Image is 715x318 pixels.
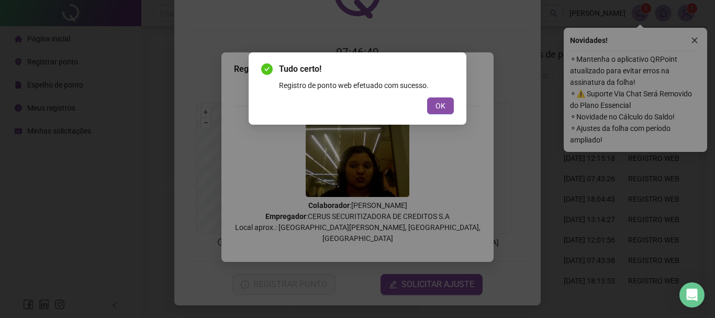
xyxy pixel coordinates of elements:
[427,97,454,114] button: OK
[435,100,445,112] span: OK
[279,80,454,91] div: Registro de ponto web efetuado com sucesso.
[261,63,273,75] span: check-circle
[279,63,454,75] span: Tudo certo!
[679,282,705,308] div: Open Intercom Messenger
